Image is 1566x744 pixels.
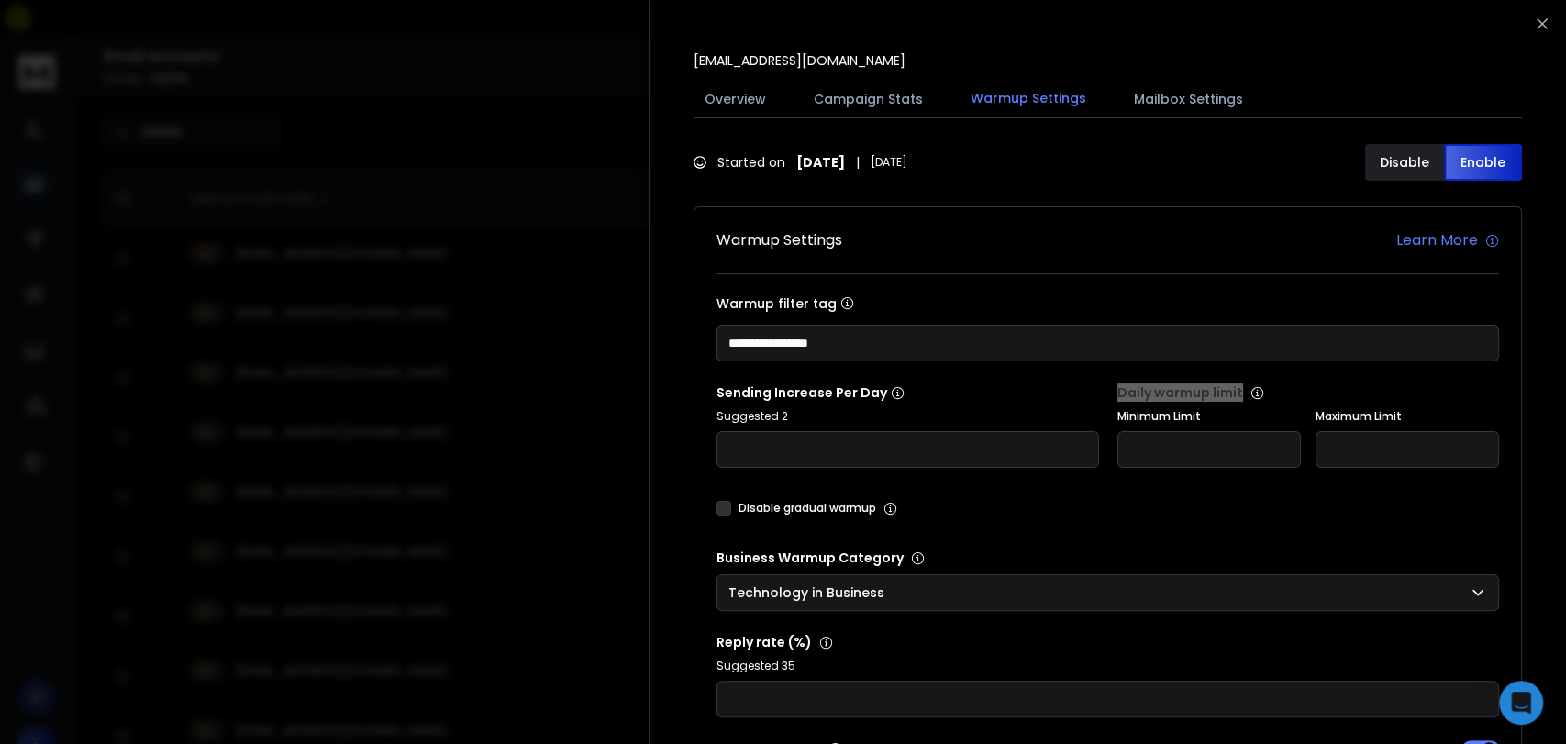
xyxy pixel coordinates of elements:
[728,583,892,602] p: Technology in Business
[694,153,907,172] div: Started on
[1117,383,1500,402] p: Daily warmup limit
[716,409,1099,424] p: Suggested 2
[1499,681,1543,725] div: Open Intercom Messenger
[716,633,1499,651] p: Reply rate (%)
[739,501,876,516] label: Disable gradual warmup
[716,383,1099,402] p: Sending Increase Per Day
[716,229,842,251] h1: Warmup Settings
[960,78,1097,120] button: Warmup Settings
[1396,229,1499,251] a: Learn More
[796,153,845,172] strong: [DATE]
[1365,144,1522,181] button: DisableEnable
[871,155,907,170] span: [DATE]
[716,296,1499,310] label: Warmup filter tag
[694,79,777,119] button: Overview
[716,549,1499,567] p: Business Warmup Category
[1365,144,1444,181] button: Disable
[1316,409,1499,424] label: Maximum Limit
[1117,409,1301,424] label: Minimum Limit
[1444,144,1523,181] button: Enable
[716,659,1499,673] p: Suggested 35
[856,153,860,172] span: |
[694,51,905,70] p: [EMAIL_ADDRESS][DOMAIN_NAME]
[1123,79,1254,119] button: Mailbox Settings
[803,79,934,119] button: Campaign Stats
